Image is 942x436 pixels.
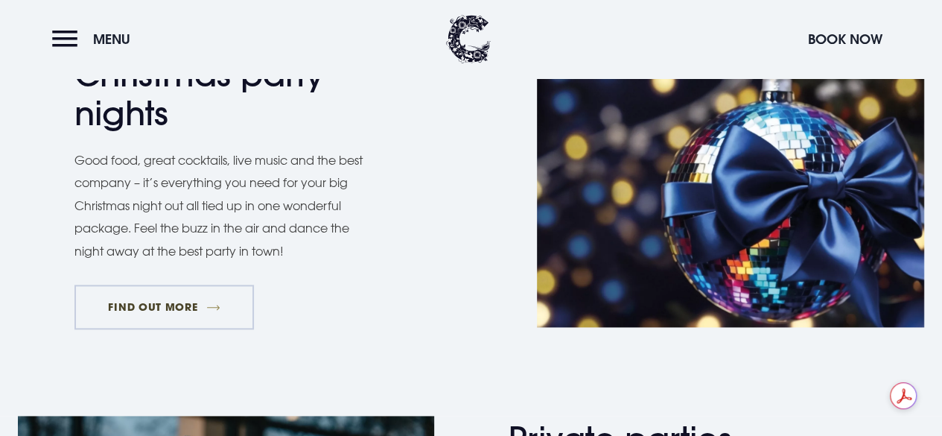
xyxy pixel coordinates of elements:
img: Hotel Christmas in Northern Ireland [537,69,925,327]
a: FIND OUT MORE [74,285,254,329]
img: Clandeboye Lodge [446,15,491,63]
h2: Christmas party nights [74,55,365,134]
button: Book Now [801,23,890,55]
p: Good food, great cocktails, live music and the best company – it’s everything you need for your b... [74,149,380,262]
button: Menu [52,23,138,55]
span: Menu [93,31,130,48]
